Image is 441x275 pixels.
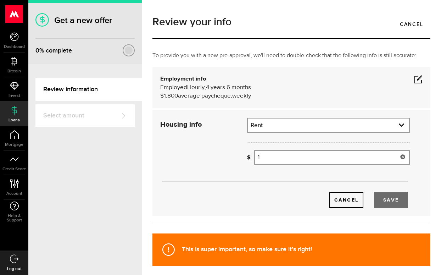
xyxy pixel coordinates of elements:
[232,93,251,99] span: weekly
[35,47,39,54] span: 0
[152,51,430,60] p: To provide you with a new pre-approval, we'll need to double-check that the following info is sti...
[178,93,232,99] span: average paycheque,
[182,246,312,253] strong: This is super important, so make sure it's right!
[393,17,430,32] a: Cancel
[187,84,205,90] span: Hourly
[160,93,178,99] span: $1,800
[160,76,206,82] b: Employment info
[6,3,27,24] button: Open LiveChat chat widget
[329,192,363,208] a: Cancel
[374,192,408,208] button: Save
[35,104,135,127] a: Select amount
[152,17,430,27] h1: Review your info
[160,121,202,128] strong: Housing info
[35,78,142,101] a: Review information
[35,15,135,26] h1: Get a new offer
[160,84,187,90] span: Employed
[35,44,72,57] div: % complete
[248,119,409,132] a: expand select
[205,84,206,90] span: ,
[206,84,251,90] span: 4 years 6 months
